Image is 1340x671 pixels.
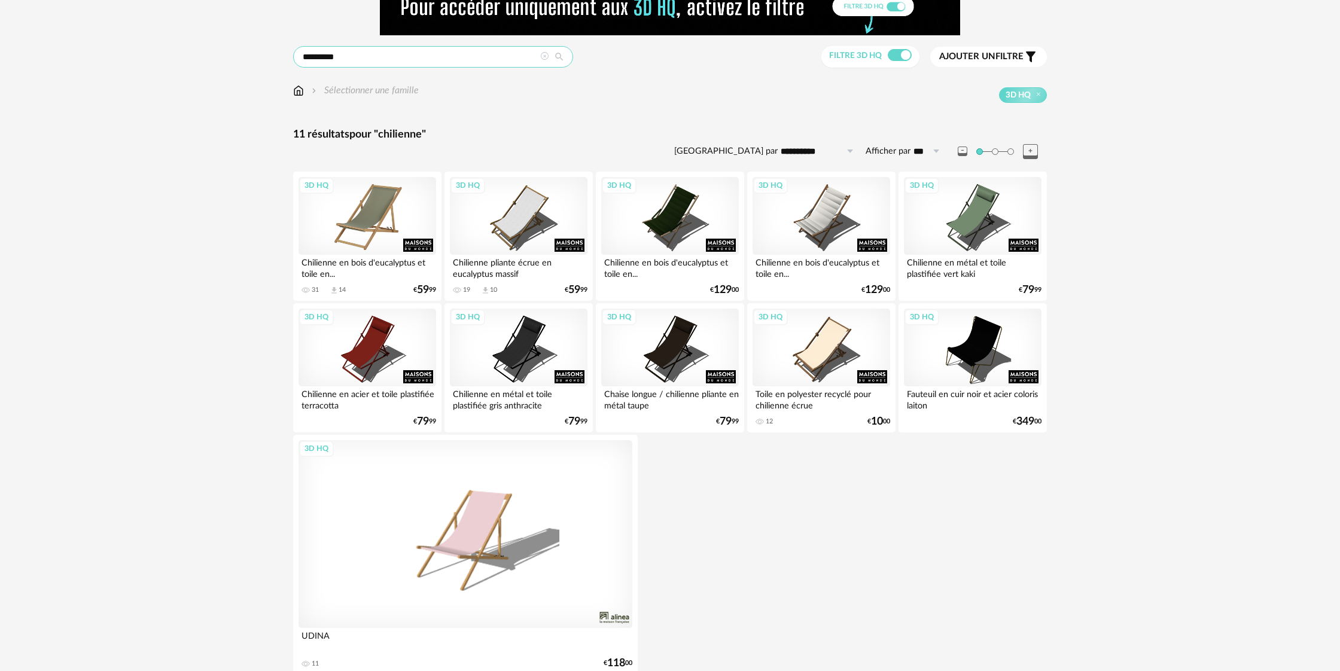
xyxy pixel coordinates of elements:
div: Chilienne pliante écrue en eucalyptus massif [450,255,587,279]
div: Chilienne en bois d'eucalyptus et toile en... [753,255,890,279]
div: Chilienne en acier et toile plastifiée terracotta [299,386,436,410]
span: 129 [714,286,732,294]
div: 14 [339,286,346,294]
span: 79 [568,417,580,426]
a: 3D HQ Chilienne en acier et toile plastifiée terracotta €7999 [293,303,441,432]
div: € 99 [413,286,436,294]
div: € 99 [1019,286,1041,294]
div: 3D HQ [753,309,788,325]
span: Download icon [330,286,339,295]
div: 3D HQ [299,441,334,456]
div: € 99 [413,417,436,426]
span: 79 [720,417,732,426]
span: 3D HQ [1006,90,1031,100]
a: 3D HQ Fauteuil en cuir noir et acier coloris laiton €34900 [899,303,1047,432]
div: Chilienne en métal et toile plastifiée vert kaki [904,255,1041,279]
img: svg+xml;base64,PHN2ZyB3aWR0aD0iMTYiIGhlaWdodD0iMTciIHZpZXdCb3g9IjAgMCAxNiAxNyIgZmlsbD0ibm9uZSIgeG... [293,84,304,97]
button: Ajouter unfiltre Filter icon [930,47,1047,67]
div: UDINA [299,628,632,652]
div: € 00 [1013,417,1041,426]
div: Chilienne en bois d'eucalyptus et toile en... [601,255,739,279]
a: 3D HQ Chilienne en bois d'eucalyptus et toile en... €12900 [596,172,744,301]
a: 3D HQ Chilienne en métal et toile plastifiée gris anthracite €7999 [444,303,593,432]
div: 3D HQ [450,178,485,193]
div: 10 [490,286,497,294]
span: Ajouter un [939,52,995,61]
span: Filtre 3D HQ [829,51,882,60]
div: 3D HQ [602,178,636,193]
a: 3D HQ Toile en polyester recyclé pour chilienne écrue 12 €1000 [747,303,896,432]
span: filtre [939,51,1024,63]
span: 349 [1016,417,1034,426]
div: € 99 [565,286,587,294]
span: 79 [1022,286,1034,294]
div: 3D HQ [450,309,485,325]
div: 3D HQ [904,309,939,325]
div: € 00 [867,417,890,426]
div: € 00 [710,286,739,294]
span: 129 [865,286,883,294]
a: 3D HQ Chilienne en bois d'eucalyptus et toile en... €12900 [747,172,896,301]
div: Chaise longue / chilienne pliante en métal taupe [601,386,739,410]
span: Download icon [481,286,490,295]
div: 31 [312,286,319,294]
div: Sélectionner une famille [309,84,419,97]
div: 19 [463,286,470,294]
div: € 99 [565,417,587,426]
div: Chilienne en bois d'eucalyptus et toile en... [299,255,436,279]
div: Toile en polyester recyclé pour chilienne écrue [753,386,890,410]
div: 3D HQ [753,178,788,193]
div: Chilienne en métal et toile plastifiée gris anthracite [450,386,587,410]
div: 11 résultats [293,128,1047,142]
div: 3D HQ [602,309,636,325]
div: € 00 [604,659,632,667]
span: 10 [871,417,883,426]
span: 59 [417,286,429,294]
span: Filter icon [1024,50,1038,64]
span: 59 [568,286,580,294]
div: 3D HQ [299,178,334,193]
div: 3D HQ [904,178,939,193]
div: 12 [766,417,773,426]
a: 3D HQ Chilienne en bois d'eucalyptus et toile en... 31 Download icon 14 €5999 [293,172,441,301]
div: € 99 [716,417,739,426]
div: Fauteuil en cuir noir et acier coloris laiton [904,386,1041,410]
span: 118 [607,659,625,667]
img: svg+xml;base64,PHN2ZyB3aWR0aD0iMTYiIGhlaWdodD0iMTYiIHZpZXdCb3g9IjAgMCAxNiAxNiIgZmlsbD0ibm9uZSIgeG... [309,84,319,97]
label: [GEOGRAPHIC_DATA] par [674,146,778,157]
a: 3D HQ Chilienne en métal et toile plastifiée vert kaki €7999 [899,172,1047,301]
div: € 00 [861,286,890,294]
a: 3D HQ Chaise longue / chilienne pliante en métal taupe €7999 [596,303,744,432]
span: 79 [417,417,429,426]
a: 3D HQ Chilienne pliante écrue en eucalyptus massif 19 Download icon 10 €5999 [444,172,593,301]
div: 11 [312,660,319,668]
label: Afficher par [866,146,910,157]
div: 3D HQ [299,309,334,325]
span: pour "chilienne" [349,129,426,140]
